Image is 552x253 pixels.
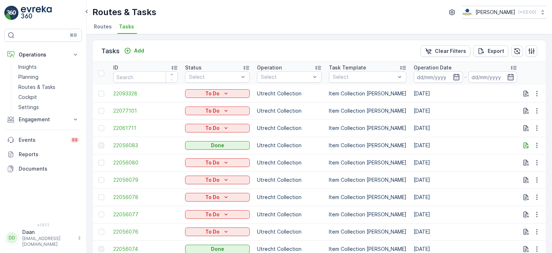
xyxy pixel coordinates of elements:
p: Done [211,142,224,149]
p: Planning [18,73,38,81]
a: Settings [15,102,82,112]
p: Utrecht Collection [257,228,322,235]
div: Toggle Row Selected [98,143,104,148]
p: Item Collection [PERSON_NAME] [329,245,406,253]
p: Routes & Tasks [92,6,156,18]
p: - [464,73,467,81]
p: Select [189,73,239,81]
a: Documents [4,162,82,176]
p: Item Collection [PERSON_NAME] [329,107,406,114]
div: DD [6,232,18,244]
p: Item Collection [PERSON_NAME] [329,194,406,201]
button: To Do [185,193,250,202]
p: ⌘B [70,32,77,38]
p: Item Collection [PERSON_NAME] [329,142,406,149]
p: Cockpit [18,94,37,101]
button: To Do [185,227,250,236]
div: Toggle Row Selected [98,177,104,183]
p: Settings [18,104,39,111]
div: Toggle Row Selected [98,108,104,114]
p: To Do [205,176,220,184]
a: 22056076 [113,228,178,235]
a: 22056078 [113,194,178,201]
div: Toggle Row Selected [98,194,104,200]
button: DDDaan[EMAIL_ADDRESS][DOMAIN_NAME] [4,229,82,247]
span: 22056077 [113,211,178,218]
button: To Do [185,89,250,98]
p: Item Collection [PERSON_NAME] [329,125,406,132]
p: Utrecht Collection [257,90,322,97]
td: [DATE] [410,119,521,137]
p: Utrecht Collection [257,107,322,114]
td: [DATE] [410,171,521,189]
a: Cockpit [15,92,82,102]
div: Toggle Row Selected [98,229,104,235]
button: Operations [4,48,82,62]
a: 22077101 [113,107,178,114]
button: Done [185,141,250,150]
p: Insights [18,63,37,71]
p: Utrecht Collection [257,176,322,184]
p: [EMAIL_ADDRESS][DOMAIN_NAME] [22,236,74,247]
p: Reports [19,151,79,158]
a: 22056083 [113,142,178,149]
button: Clear Filters [420,45,470,57]
a: 22061711 [113,125,178,132]
p: To Do [205,228,220,235]
p: Utrecht Collection [257,211,322,218]
p: Documents [19,165,79,172]
p: To Do [205,90,220,97]
p: [PERSON_NAME] [475,9,515,16]
td: [DATE] [410,137,521,154]
p: ID [113,64,118,71]
p: Item Collection [PERSON_NAME] [329,228,406,235]
p: To Do [205,125,220,132]
p: Done [211,245,224,253]
button: To Do [185,107,250,115]
a: Events99 [4,133,82,147]
a: Routes & Tasks [15,82,82,92]
div: Toggle Row Selected [98,160,104,166]
p: Item Collection [PERSON_NAME] [329,211,406,218]
p: Operation Date [414,64,452,71]
p: Tasks [101,46,120,56]
td: [DATE] [410,223,521,240]
p: Engagement [19,116,68,123]
p: Add [134,47,144,54]
p: Utrecht Collection [257,194,322,201]
p: To Do [205,194,220,201]
a: 22056079 [113,176,178,184]
p: Item Collection [PERSON_NAME] [329,176,406,184]
button: To Do [185,210,250,219]
a: 22056080 [113,159,178,166]
p: Events [19,136,66,144]
div: Toggle Row Selected [98,91,104,96]
p: Item Collection [PERSON_NAME] [329,90,406,97]
p: Utrecht Collection [257,245,322,253]
p: Select [333,73,395,81]
div: Toggle Row Selected [98,246,104,252]
p: To Do [205,211,220,218]
p: Operations [19,51,68,58]
p: 99 [72,137,78,143]
p: Task Template [329,64,366,71]
p: Routes & Tasks [18,83,55,91]
p: Operation [257,64,282,71]
img: basis-logo_rgb2x.png [462,8,473,16]
p: Status [185,64,202,71]
p: Utrecht Collection [257,159,322,166]
p: To Do [205,107,220,114]
a: 22093328 [113,90,178,97]
a: Insights [15,62,82,72]
p: Utrecht Collection [257,142,322,149]
button: [PERSON_NAME](+02:00) [462,6,546,19]
p: Clear Filters [435,48,466,55]
p: Export [488,48,504,55]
